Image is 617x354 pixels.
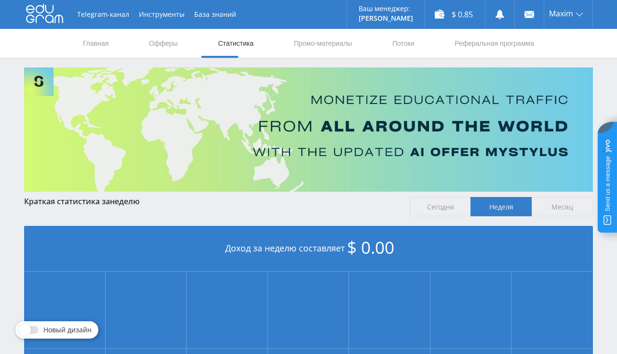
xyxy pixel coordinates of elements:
[148,29,179,58] a: Офферы
[82,29,109,58] a: Главная
[470,197,532,216] span: Неделя
[359,5,413,13] p: Ваш менеджер:
[24,67,593,192] img: Banner
[532,197,593,216] span: Месяц
[410,197,471,216] span: Сегодня
[391,29,416,58] a: Потоки
[347,236,394,259] span: $ 0.00
[110,196,140,207] span: неделю
[293,29,353,58] a: Промо-материалы
[24,226,593,272] div: Доход за неделю составляет
[24,197,400,206] div: Краткая статистика за
[359,14,413,22] p: [PERSON_NAME]
[217,29,255,58] a: Статистика
[43,326,92,334] span: Новый дизайн
[549,10,573,17] span: Maxim
[454,29,535,58] a: Реферальная программа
